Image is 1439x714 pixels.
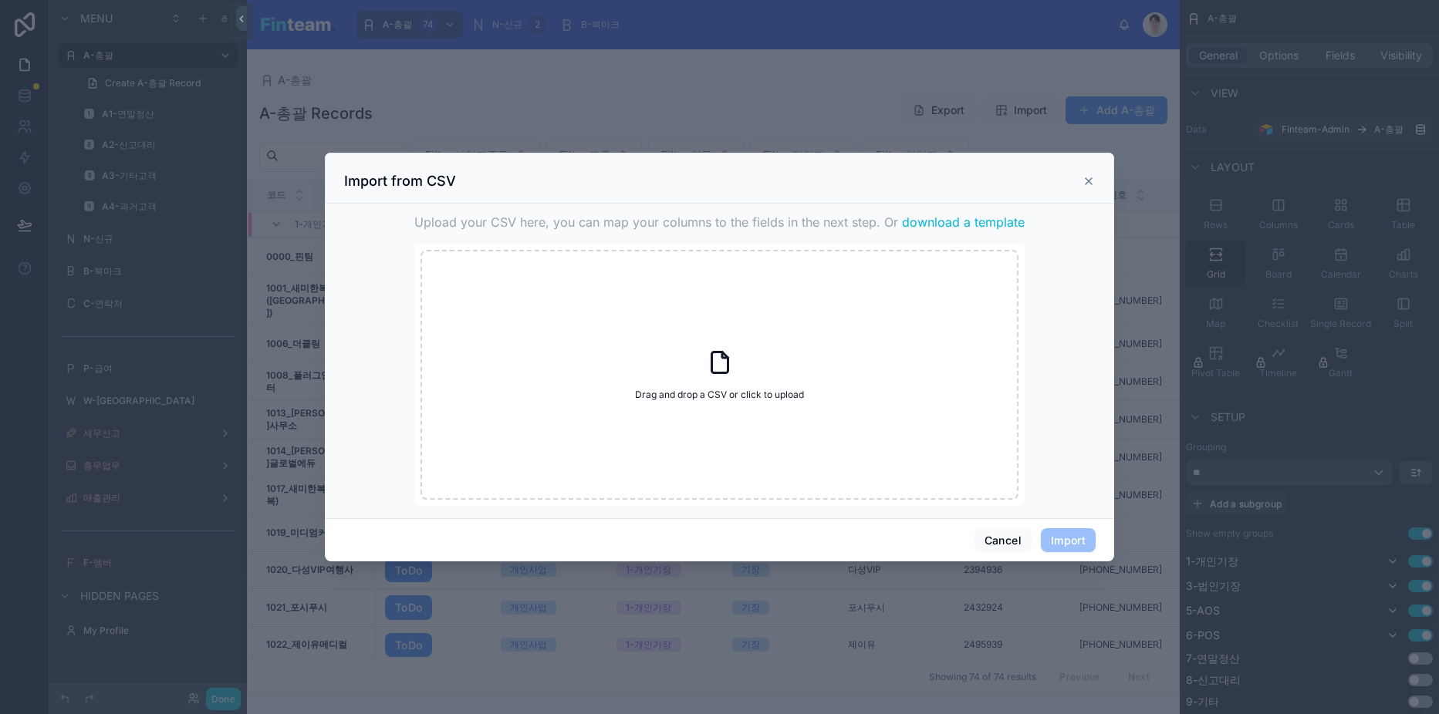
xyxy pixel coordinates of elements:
h3: Import from CSV [344,172,456,190]
button: Cancel [975,528,1032,553]
span: Upload your CSV here, you can map your columns to the fields in the next step. Or [414,213,1025,231]
button: download a template [902,213,1025,231]
span: Drag and drop a CSV or click to upload [635,389,804,401]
